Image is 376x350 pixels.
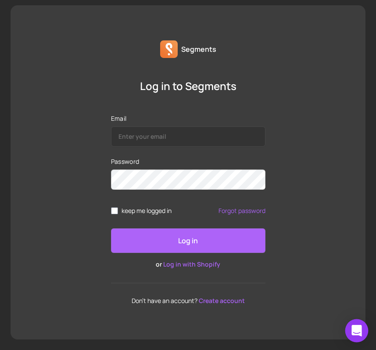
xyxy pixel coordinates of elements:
[199,296,245,305] a: Create account
[111,297,265,304] p: Don't have an account?
[181,44,216,54] p: Segments
[111,260,265,269] p: or
[345,319,369,343] div: Open Intercom Messenger
[111,207,118,214] input: remember me
[163,260,220,268] a: Log in with Shopify
[111,126,265,147] input: Email
[111,157,265,166] label: Password
[122,207,172,214] span: keep me logged in
[111,79,265,93] p: Log in to Segments
[111,170,265,190] input: Password
[178,235,198,246] p: Log in
[111,114,265,123] label: Email
[218,207,265,214] a: Forgot password
[111,228,265,253] button: Log in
